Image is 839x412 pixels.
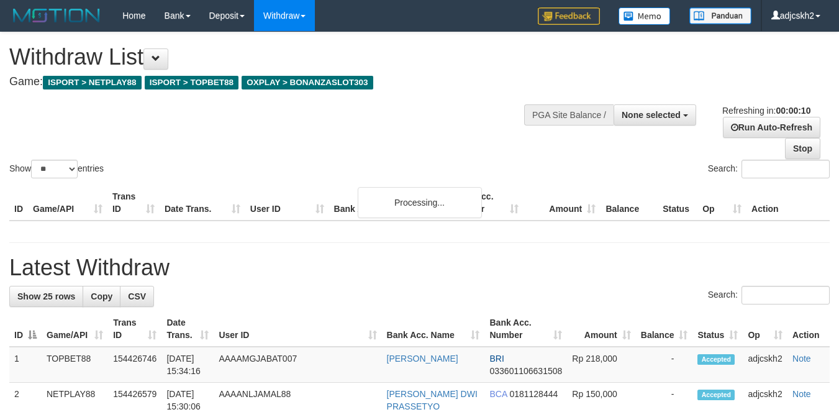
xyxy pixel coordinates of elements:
th: Action [787,311,830,347]
th: Amount: activate to sort column ascending [567,311,635,347]
th: Status: activate to sort column ascending [692,311,743,347]
th: Op [697,185,746,221]
img: Feedback.jpg [538,7,600,25]
label: Search: [708,160,830,178]
strong: 00:00:10 [776,106,810,116]
th: Date Trans.: activate to sort column ascending [161,311,214,347]
a: [PERSON_NAME] DWI PRASSETYO [387,389,478,411]
span: Copy 0181128444 to clipboard [509,389,558,399]
th: Amount [524,185,601,221]
th: Op: activate to sort column ascending [743,311,787,347]
td: adjcskh2 [743,347,787,383]
th: Bank Acc. Name [329,185,447,221]
span: None selected [622,110,681,120]
div: PGA Site Balance / [524,104,614,126]
td: - [636,347,693,383]
th: Action [746,185,830,221]
a: Stop [785,138,820,159]
th: ID: activate to sort column descending [9,311,42,347]
th: Game/API: activate to sort column ascending [42,311,108,347]
th: Trans ID [107,185,160,221]
img: panduan.png [689,7,751,24]
span: Copy 033601106631508 to clipboard [489,366,562,376]
label: Show entries [9,160,104,178]
th: ID [9,185,28,221]
span: CSV [128,291,146,301]
img: Button%20Memo.svg [619,7,671,25]
td: AAAAMGJABAT007 [214,347,381,383]
th: Bank Acc. Number: activate to sort column ascending [484,311,567,347]
th: Status [658,185,697,221]
th: Date Trans. [160,185,245,221]
span: ISPORT > NETPLAY88 [43,76,142,89]
button: None selected [614,104,696,126]
th: Bank Acc. Name: activate to sort column ascending [382,311,485,347]
div: Processing... [358,187,482,218]
input: Search: [741,286,830,304]
h1: Latest Withdraw [9,255,830,280]
th: Balance [601,185,658,221]
span: Copy [91,291,112,301]
span: BRI [489,354,504,364]
img: MOTION_logo.png [9,6,104,25]
span: OXPLAY > BONANZASLOT303 [242,76,373,89]
th: Trans ID: activate to sort column ascending [108,311,161,347]
th: Bank Acc. Number [447,185,524,221]
label: Search: [708,286,830,304]
h4: Game: [9,76,547,88]
h1: Withdraw List [9,45,547,70]
td: 154426746 [108,347,161,383]
th: User ID: activate to sort column ascending [214,311,381,347]
a: Run Auto-Refresh [723,117,820,138]
td: [DATE] 15:34:16 [161,347,214,383]
span: Accepted [697,390,735,400]
span: ISPORT > TOPBET88 [145,76,238,89]
span: BCA [489,389,507,399]
a: CSV [120,286,154,307]
input: Search: [741,160,830,178]
th: User ID [245,185,329,221]
a: Note [792,354,811,364]
span: Accepted [697,354,735,365]
a: [PERSON_NAME] [387,354,458,364]
a: Copy [83,286,120,307]
td: 1 [9,347,42,383]
td: TOPBET88 [42,347,108,383]
a: Show 25 rows [9,286,83,307]
span: Refreshing in: [722,106,810,116]
span: Show 25 rows [17,291,75,301]
td: Rp 218,000 [567,347,635,383]
th: Balance: activate to sort column ascending [636,311,693,347]
select: Showentries [31,160,78,178]
a: Note [792,389,811,399]
th: Game/API [28,185,107,221]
